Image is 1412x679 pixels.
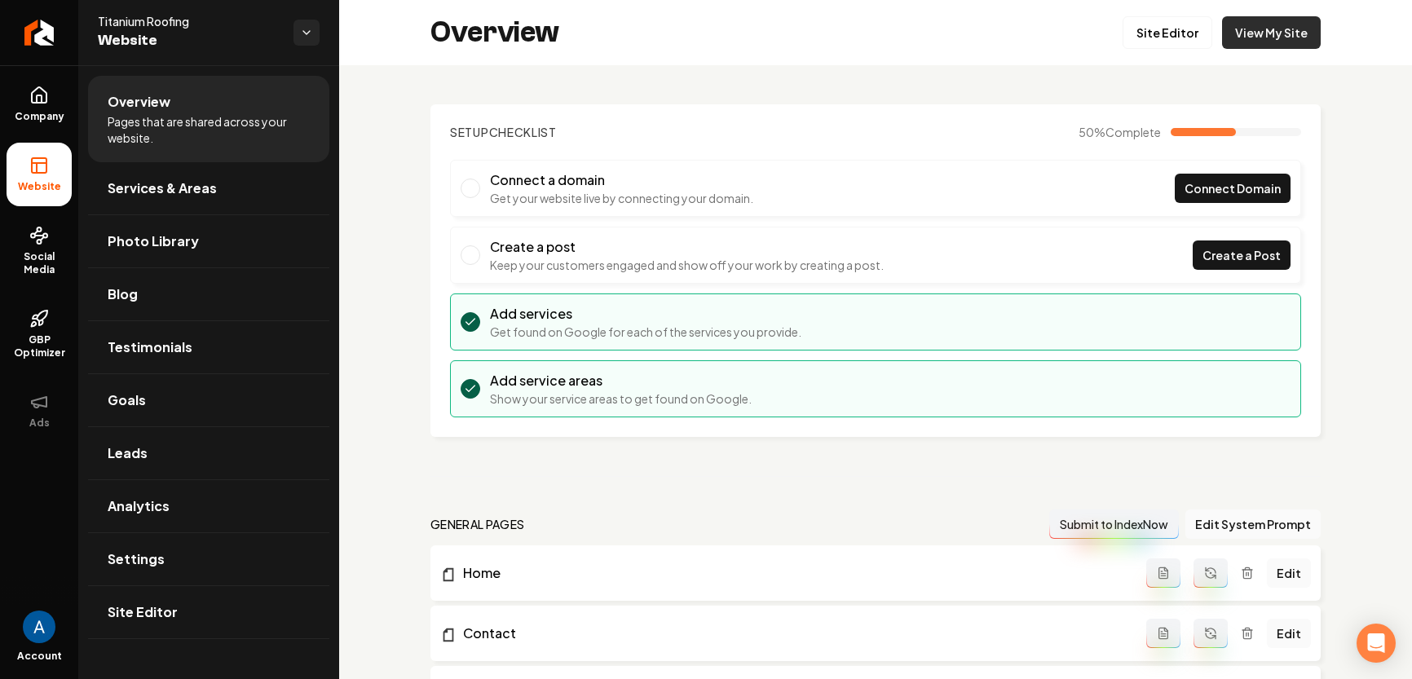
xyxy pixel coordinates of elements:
[7,250,72,276] span: Social Media
[23,611,55,643] button: Open user button
[7,73,72,136] a: Company
[7,333,72,359] span: GBP Optimizer
[88,162,329,214] a: Services & Areas
[88,480,329,532] a: Analytics
[490,190,753,206] p: Get your website live by connecting your domain.
[108,602,178,622] span: Site Editor
[490,257,884,273] p: Keep your customers engaged and show off your work by creating a post.
[88,268,329,320] a: Blog
[490,390,752,407] p: Show your service areas to get found on Google.
[108,496,170,516] span: Analytics
[1185,180,1281,197] span: Connect Domain
[7,213,72,289] a: Social Media
[1202,247,1281,264] span: Create a Post
[1105,125,1161,139] span: Complete
[1267,619,1311,648] a: Edit
[23,611,55,643] img: Andrew Magana
[108,390,146,410] span: Goals
[1193,240,1291,270] a: Create a Post
[490,237,884,257] h3: Create a post
[24,20,55,46] img: Rebolt Logo
[490,371,752,390] h3: Add service areas
[450,125,489,139] span: Setup
[88,374,329,426] a: Goals
[108,337,192,357] span: Testimonials
[88,427,329,479] a: Leads
[108,284,138,304] span: Blog
[1123,16,1212,49] a: Site Editor
[490,304,801,324] h3: Add services
[440,563,1146,583] a: Home
[108,231,199,251] span: Photo Library
[430,16,559,49] h2: Overview
[490,170,753,190] h3: Connect a domain
[108,92,170,112] span: Overview
[23,417,56,430] span: Ads
[1357,624,1396,663] div: Open Intercom Messenger
[490,324,801,340] p: Get found on Google for each of the services you provide.
[7,379,72,443] button: Ads
[88,533,329,585] a: Settings
[11,180,68,193] span: Website
[108,549,165,569] span: Settings
[450,124,557,140] h2: Checklist
[1146,558,1180,588] button: Add admin page prompt
[108,443,148,463] span: Leads
[17,650,62,663] span: Account
[88,215,329,267] a: Photo Library
[1049,509,1179,539] button: Submit to IndexNow
[98,29,280,52] span: Website
[1222,16,1321,49] a: View My Site
[440,624,1146,643] a: Contact
[1146,619,1180,648] button: Add admin page prompt
[88,321,329,373] a: Testimonials
[108,113,310,146] span: Pages that are shared across your website.
[1079,124,1161,140] span: 50 %
[108,179,217,198] span: Services & Areas
[7,296,72,373] a: GBP Optimizer
[98,13,280,29] span: Titanium Roofing
[430,516,525,532] h2: general pages
[8,110,71,123] span: Company
[1185,509,1321,539] button: Edit System Prompt
[1175,174,1291,203] a: Connect Domain
[1267,558,1311,588] a: Edit
[88,586,329,638] a: Site Editor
